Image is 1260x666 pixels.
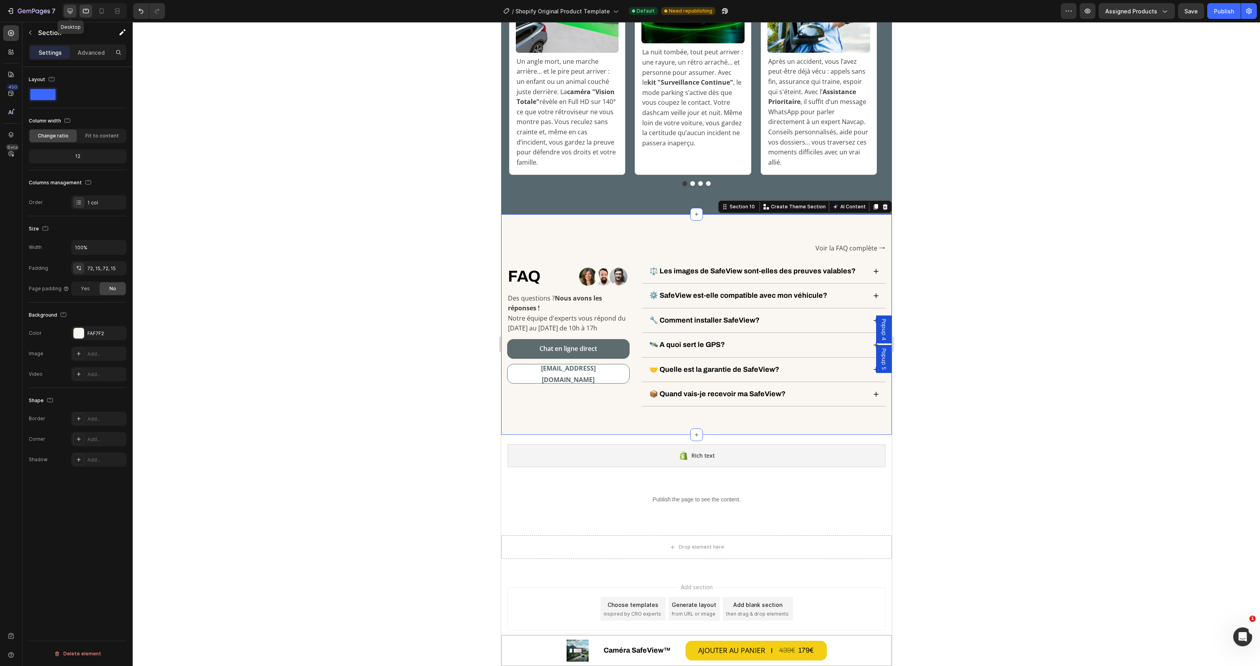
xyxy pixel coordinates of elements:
div: Columns management [29,178,93,188]
p: Section [38,28,103,37]
button: Assigned Products [1099,3,1175,19]
div: Padding [29,265,48,272]
div: 72, 15, 72, 15 [87,265,124,272]
p: Advanced [78,48,105,57]
div: Domaine [41,46,61,52]
span: 1 [1249,616,1256,622]
span: Assigned Products [1105,7,1157,15]
iframe: Intercom live chat [1233,627,1252,646]
div: Column width [29,116,72,126]
div: Add... [87,456,124,464]
div: Domaine: [DOMAIN_NAME] [20,20,89,27]
div: Corner [29,436,45,443]
div: 450 [7,84,19,90]
div: Video [29,371,43,378]
div: Color [29,330,42,337]
div: Layout [29,74,56,85]
span: Save [1184,8,1198,15]
div: Beta [6,144,19,150]
div: Add... [87,371,124,378]
button: 7 [3,3,59,19]
div: Add... [87,416,124,423]
div: Add... [87,351,124,358]
div: Image [29,350,43,357]
img: tab_keywords_by_traffic_grey.svg [89,46,96,52]
div: Undo/Redo [133,3,165,19]
div: Border [29,415,45,422]
p: Settings [39,48,62,57]
button: Delete element [29,647,126,660]
span: / [512,7,514,15]
div: Background [29,310,68,321]
span: Change ratio [38,132,69,139]
span: Yes [81,285,90,292]
span: No [109,285,116,292]
div: v 4.0.25 [22,13,39,19]
span: Shopify Original Product Template [515,7,610,15]
div: Page padding [29,285,69,292]
div: Shape [29,395,55,406]
div: Delete element [54,649,101,659]
div: Shadow [29,456,48,463]
div: 12 [30,151,125,162]
div: Width [29,244,42,251]
img: website_grey.svg [13,20,19,27]
div: Add... [87,436,124,443]
button: Save [1178,3,1204,19]
div: Order [29,199,43,206]
p: 7 [52,6,56,16]
iframe: Design area [501,22,892,666]
button: Publish [1207,3,1241,19]
input: Auto [72,240,126,254]
img: tab_domain_overview_orange.svg [32,46,38,52]
div: 1 col [87,199,124,206]
div: Mots-clés [98,46,120,52]
div: Publish [1214,7,1234,15]
span: Fit to content [85,132,119,139]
